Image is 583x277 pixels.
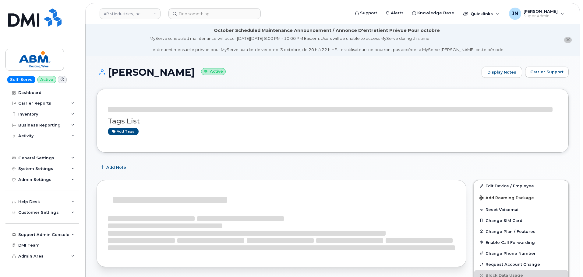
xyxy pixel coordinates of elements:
button: Reset Voicemail [474,204,568,215]
button: Add Roaming Package [474,191,568,204]
a: Display Notes [482,67,522,78]
button: Change Plan / Features [474,226,568,237]
h1: [PERSON_NAME] [97,67,479,78]
button: Enable Call Forwarding [474,237,568,248]
span: Add Note [106,164,126,170]
div: MyServe scheduled maintenance will occur [DATE][DATE] 8:00 PM - 10:00 PM Eastern. Users will be u... [150,36,504,53]
div: October Scheduled Maintenance Announcement / Annonce D'entretient Prévue Pour octobre [214,27,440,34]
a: Edit Device / Employee [474,180,568,191]
span: Enable Call Forwarding [486,240,535,244]
button: close notification [564,37,572,43]
button: Carrier Support [525,67,569,78]
button: Change Phone Number [474,248,568,259]
a: Add tags [108,128,139,135]
button: Add Note [97,162,131,173]
span: Change Plan / Features [486,229,535,234]
button: Change SIM Card [474,215,568,226]
h3: Tags List [108,117,557,125]
small: Active [201,68,226,75]
span: Add Roaming Package [479,196,534,201]
span: Carrier Support [530,69,564,75]
button: Request Account Change [474,259,568,270]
